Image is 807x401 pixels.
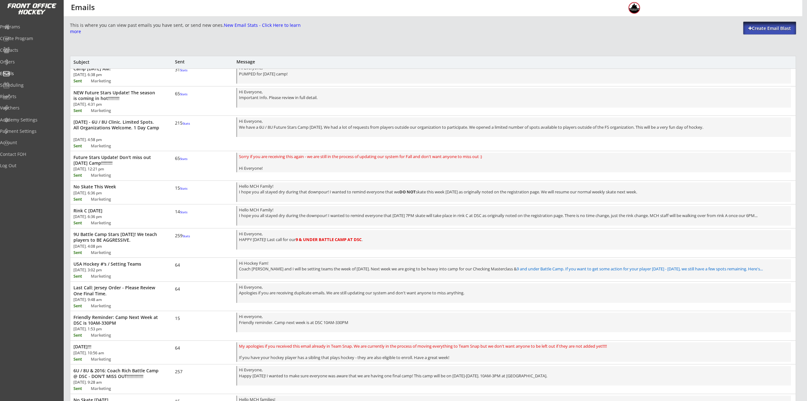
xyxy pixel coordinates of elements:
div: 259 [175,233,194,239]
div: [DATE]. 6:36 pm [73,191,145,195]
div: NEW Future Stars Update! The season is coming in hot!!!!!!!!! [73,90,160,101]
div: Sent [175,60,194,64]
font: Stats [180,210,188,214]
div: Hi everyone, Friendly reminder. Camp next week is at DSC 10AM-330PM [239,314,789,332]
div: Sent [73,274,90,278]
div: 15 [175,315,194,321]
div: 65 [175,91,194,97]
div: 64 [175,286,194,292]
div: Marketing [91,274,121,278]
div: 9U Battle Camp Stars [DATE]! We teach players to BE AGGRESSIVE. [73,232,160,243]
div: [DATE]. 4:58 pm [73,138,145,142]
div: Hello MCH Family! I hope you all stayed dry during that downpour! I wanted to remind everyone tha... [239,183,789,202]
div: No Skate This Week [73,184,160,190]
div: [DATE]!!! [73,344,160,350]
strong: DO NOT [399,189,416,195]
div: Future Stars Update! Don't miss out [DATE] Camp!!!!!!!!! [73,155,160,166]
div: Hi Everyone, Apologies if you are receiving duplicate emails. We are still updating our system an... [239,284,789,303]
div: Marketing [91,304,121,308]
div: [DATE]. 1:53 pm [73,327,145,331]
div: Marketing [91,109,121,113]
div: Message [236,60,367,64]
div: If you have your hockey player has a sibling that plays hockey - they are also eligible to enroll... [239,343,789,362]
div: [DATE]. 9:28 am [73,380,145,384]
a: 9 and under Battle Camp. If you want to get some action for your player [DATE] - [DATE], we still... [517,266,763,272]
div: [DATE]. 4:08 pm [73,245,145,248]
div: Sent [73,304,90,308]
font: Stats [180,186,188,191]
font: My apologies if you received this email already in Team Snap. We are currently in the process of ... [239,343,607,349]
div: Camp [DATE] AM! [73,66,160,72]
font: Sorry if you are receiving this again - we are still in the process of updating our system for Fa... [239,154,482,159]
div: Sent [73,144,90,148]
div: 31 [175,67,194,73]
div: Rink C [DATE] [73,208,160,214]
div: Subject [73,60,160,64]
div: 64 [175,345,194,351]
div: [DATE]. 6:36 pm [73,215,145,219]
div: Marketing [91,79,121,83]
div: 14 [175,209,194,215]
div: Sent [73,221,90,225]
div: [DATE]. 9:48 am [73,298,145,302]
font: Stats [180,92,188,96]
div: [DATE]. 6:38 pm [73,73,145,77]
div: 15 [175,185,194,191]
div: Friendly Reminder: Camp Next Week at DSC is 10AM-330PM [73,315,160,326]
div: Marketing [91,221,121,225]
div: Sent [73,79,90,83]
div: 65 [175,156,194,161]
div: Marketing [91,251,121,255]
div: Hi Everyone, PUMPED for [DATE] camp! [239,65,789,84]
div: Sent [73,357,90,361]
div: Marketing [91,173,121,177]
div: [DATE]. 12:21 pm [73,167,145,171]
div: 6U / 8U & 2016: Coach Rich Battle Camp @ DSC - DON'T MISS OUT!!!!!!!!!!!!! [73,368,160,379]
font: Stats [183,234,190,238]
div: 257 [175,369,194,374]
div: [DATE]. 3:02 pm [73,268,145,272]
div: Create Email Blast [743,25,796,32]
font: Stats [180,156,188,161]
div: 215 [175,120,194,126]
div: Sent [73,386,90,391]
div: Marketing [91,357,121,361]
div: Marketing [91,386,121,391]
div: Sent [73,109,90,113]
font: New Email Stats - Click Here to learn more [70,22,302,34]
div: Marketing [91,197,121,201]
div: Hi Everyone, HAPPY [DATE]! Last call for our . [239,231,789,250]
div: [DATE]. 10:56 am [73,351,145,355]
div: This is where you can view past emails you have sent, or send new ones. [70,22,301,34]
div: Marketing [91,144,121,148]
div: Hi Everyone, We have a 6U / 8U Future Stars Camp [DATE]. We had a lot of requests from players ou... [239,118,789,137]
div: Hi Everyone! [239,154,789,172]
div: Sent [73,173,90,177]
div: Sent [73,197,90,201]
div: Sent [73,333,90,337]
div: Hi Everyone, Happy [DATE]! I wanted to make sure everyone was aware that we are having one final ... [239,367,789,386]
div: [DATE] - 6U / 8U Clinic. Limited Spots. All Organizations Welcome. 1 Day Camp [73,119,160,131]
div: Hello MCH Family! I hope you all stayed dry during the downpour! I wanted to remind everyone that... [239,207,789,226]
div: 64 [175,262,194,268]
div: USA Hockey #'s / Setting Teams [73,261,160,267]
font: Stats [183,121,190,126]
div: [DATE]. 4:31 pm [73,103,145,106]
div: Last Call: Jersey Order - Please Review One Final Time. [73,285,160,296]
div: Hi Everyone, Important Info. Please review in full detail. [239,89,789,108]
div: Hi Hockey Fam! Coach [PERSON_NAME] and I will be setting teams the week of [DATE]. Next week we a... [239,260,789,279]
font: Stats [180,68,188,72]
div: Sent [73,251,90,255]
font: 9 & UNDER BATTLE CAMP AT DSC [296,237,362,242]
div: Marketing [91,333,121,337]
